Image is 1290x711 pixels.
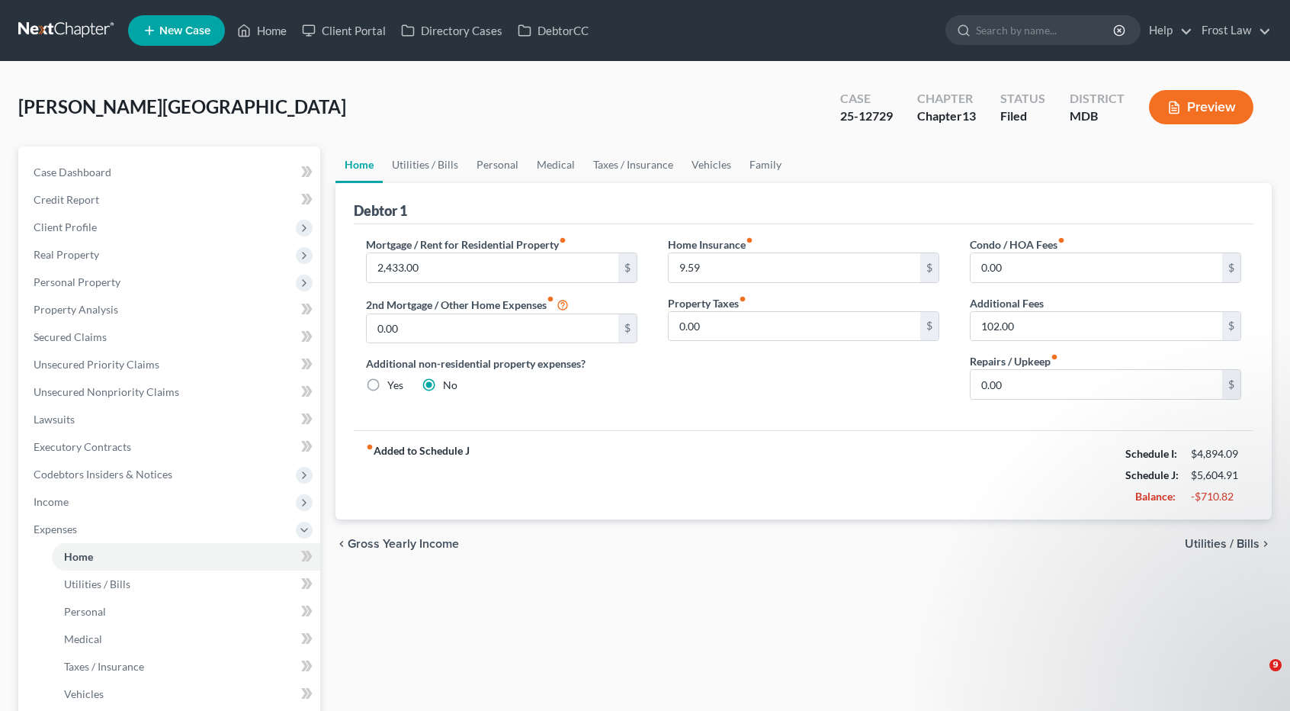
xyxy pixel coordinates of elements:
[34,166,111,179] span: Case Dashboard
[917,90,976,108] div: Chapter
[34,385,179,398] span: Unsecured Nonpriority Claims
[970,236,1065,253] label: Condo / HOA Fees
[64,632,102,645] span: Medical
[366,355,637,372] label: Additional non-residential property expenses?
[64,605,106,618] span: Personal
[1191,489,1241,504] div: -$710.82
[367,314,618,343] input: --
[387,378,403,393] label: Yes
[971,370,1222,399] input: --
[1222,253,1240,282] div: $
[52,680,320,708] a: Vehicles
[970,353,1058,369] label: Repairs / Upkeep
[1191,468,1241,483] div: $5,604.91
[21,433,320,461] a: Executory Contracts
[1185,538,1260,550] span: Utilities / Bills
[18,95,346,117] span: [PERSON_NAME][GEOGRAPHIC_DATA]
[746,236,753,244] i: fiber_manual_record
[52,653,320,680] a: Taxes / Insurance
[920,312,939,341] div: $
[34,303,118,316] span: Property Analysis
[335,146,383,183] a: Home
[1125,447,1177,460] strong: Schedule I:
[229,17,294,44] a: Home
[52,598,320,626] a: Personal
[618,253,637,282] div: $
[971,253,1222,282] input: --
[682,146,740,183] a: Vehicles
[64,660,144,673] span: Taxes / Insurance
[366,236,566,253] label: Mortgage / Rent for Residential Property
[34,275,120,288] span: Personal Property
[393,17,510,44] a: Directory Cases
[294,17,393,44] a: Client Portal
[971,312,1222,341] input: --
[1070,90,1125,108] div: District
[159,25,210,37] span: New Case
[1057,236,1065,244] i: fiber_manual_record
[917,108,976,125] div: Chapter
[34,413,75,426] span: Lawsuits
[1000,108,1045,125] div: Filed
[618,314,637,343] div: $
[669,312,920,341] input: --
[34,523,77,536] span: Expenses
[970,295,1044,311] label: Additional Fees
[1070,108,1125,125] div: MDB
[21,351,320,378] a: Unsecured Priority Claims
[383,146,467,183] a: Utilities / Bills
[354,201,407,220] div: Debtor 1
[467,146,528,183] a: Personal
[34,440,131,453] span: Executory Contracts
[21,378,320,406] a: Unsecured Nonpriority Claims
[1141,17,1192,44] a: Help
[584,146,682,183] a: Taxes / Insurance
[366,443,470,507] strong: Added to Schedule J
[547,295,554,303] i: fiber_manual_record
[367,253,618,282] input: --
[52,543,320,571] a: Home
[528,146,584,183] a: Medical
[840,108,893,125] div: 25-12729
[335,538,459,550] button: chevron_left Gross Yearly Income
[443,378,457,393] label: No
[739,295,746,303] i: fiber_manual_record
[52,571,320,598] a: Utilities / Bills
[668,236,753,253] label: Home Insurance
[64,687,104,700] span: Vehicles
[1191,446,1241,462] div: $4,894.09
[1194,17,1271,44] a: Frost Law
[348,538,459,550] span: Gross Yearly Income
[34,248,99,261] span: Real Property
[559,236,566,244] i: fiber_manual_record
[34,330,107,343] span: Secured Claims
[21,159,320,186] a: Case Dashboard
[1051,353,1058,361] i: fiber_manual_record
[740,146,791,183] a: Family
[668,295,746,311] label: Property Taxes
[21,323,320,351] a: Secured Claims
[34,193,99,206] span: Credit Report
[1222,370,1240,399] div: $
[1135,490,1176,503] strong: Balance:
[21,186,320,214] a: Credit Report
[840,90,893,108] div: Case
[21,296,320,323] a: Property Analysis
[1149,90,1253,124] button: Preview
[1238,659,1275,696] iframe: Intercom live chat
[64,577,130,590] span: Utilities / Bills
[34,495,69,508] span: Income
[962,108,976,123] span: 13
[335,538,348,550] i: chevron_left
[1185,538,1272,550] button: Utilities / Bills chevron_right
[34,468,172,481] span: Codebtors Insiders & Notices
[64,550,93,563] span: Home
[510,17,596,44] a: DebtorCC
[366,295,569,314] label: 2nd Mortgage / Other Home Expenses
[1260,538,1272,550] i: chevron_right
[1222,312,1240,341] div: $
[366,443,374,451] i: fiber_manual_record
[1269,659,1282,671] span: 9
[21,406,320,433] a: Lawsuits
[669,253,920,282] input: --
